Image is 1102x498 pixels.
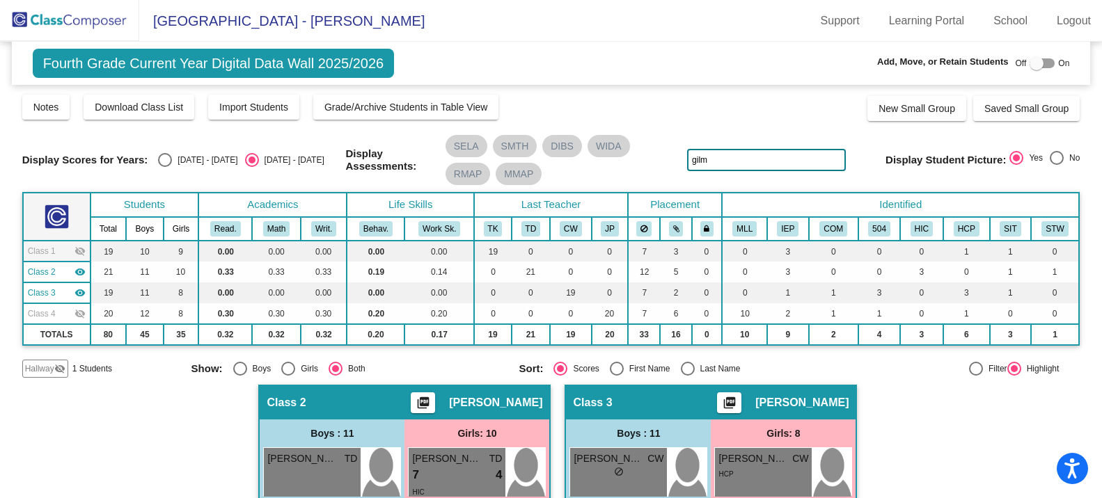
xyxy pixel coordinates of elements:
[404,241,474,262] td: 0.00
[346,147,435,172] span: Display Assessments:
[295,362,318,375] div: Girls
[1031,217,1080,241] th: Watch for SIT
[28,287,56,299] span: Class 3
[301,282,347,303] td: 0.00
[474,303,512,324] td: 0
[1023,152,1043,164] div: Yes
[792,451,808,466] span: CW
[767,241,808,262] td: 3
[858,282,900,303] td: 3
[858,217,900,241] th: 504 Plan
[810,10,871,32] a: Support
[1058,57,1069,70] span: On
[446,163,490,185] mat-chip: RMAP
[493,135,537,157] mat-chip: SMTH
[550,282,592,303] td: 19
[512,303,550,324] td: 0
[412,451,482,466] span: [PERSON_NAME]
[28,245,56,257] span: Class 1
[198,193,347,217] th: Academics
[198,262,252,282] td: 0.33
[542,135,582,157] mat-chip: DIBS
[718,451,788,466] span: [PERSON_NAME]
[1031,303,1080,324] td: 0
[943,324,991,345] td: 6
[90,241,127,262] td: 19
[900,262,943,282] td: 3
[345,451,358,466] span: TD
[592,303,628,324] td: 20
[722,324,767,345] td: 10
[990,282,1030,303] td: 1
[74,287,86,298] mat-icon: visibility
[90,303,127,324] td: 20
[755,396,849,410] span: [PERSON_NAME]
[404,419,549,447] div: Girls: 10
[198,241,252,262] td: 0.00
[560,221,582,236] button: CW
[692,217,723,241] th: Keep with teacher
[628,217,660,241] th: Keep away students
[660,282,691,303] td: 2
[260,419,404,447] div: Boys : 11
[301,303,347,324] td: 0.30
[550,217,592,241] th: Colby West
[809,303,858,324] td: 1
[990,262,1030,282] td: 1
[692,241,723,262] td: 0
[858,324,900,345] td: 4
[33,102,59,113] span: Notes
[647,451,663,466] span: CW
[474,241,512,262] td: 19
[23,262,90,282] td: Trisha Doumit - No Class Name
[732,221,757,236] button: MLL
[259,154,324,166] div: [DATE] - [DATE]
[474,324,512,345] td: 19
[1031,324,1080,345] td: 1
[1031,262,1080,282] td: 1
[722,303,767,324] td: 10
[343,362,365,375] div: Both
[809,217,858,241] th: Communication IEP
[718,470,733,478] span: HCP
[23,303,90,324] td: Jessica Paopao - No Class Name
[722,193,1079,217] th: Identified
[512,324,550,345] td: 21
[1064,152,1080,164] div: No
[474,282,512,303] td: 0
[900,282,943,303] td: 0
[519,362,543,375] span: Sort:
[984,103,1069,114] span: Saved Small Group
[885,154,1006,166] span: Display Student Picture:
[592,217,628,241] th: Jessica Paopao
[418,221,460,236] button: Work Sk.
[252,303,301,324] td: 0.30
[692,262,723,282] td: 0
[90,217,127,241] th: Total
[566,419,711,447] div: Boys : 11
[990,241,1030,262] td: 1
[164,282,199,303] td: 8
[301,241,347,262] td: 0.00
[23,324,90,345] td: TOTALS
[628,324,660,345] td: 33
[809,241,858,262] td: 0
[512,217,550,241] th: Trisha Doumit
[54,363,65,374] mat-icon: visibility_off
[722,262,767,282] td: 0
[900,324,943,345] td: 3
[573,396,612,410] span: Class 3
[126,324,164,345] td: 45
[449,396,542,410] span: [PERSON_NAME]
[484,221,503,236] button: TK
[660,241,691,262] td: 3
[1021,362,1060,375] div: Highlight
[592,282,628,303] td: 0
[191,362,509,376] mat-radio-group: Select an option
[74,266,86,278] mat-icon: visibility
[404,303,474,324] td: 0.20
[496,466,502,484] span: 4
[90,282,127,303] td: 19
[324,102,488,113] span: Grade/Archive Students in Table View
[692,303,723,324] td: 0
